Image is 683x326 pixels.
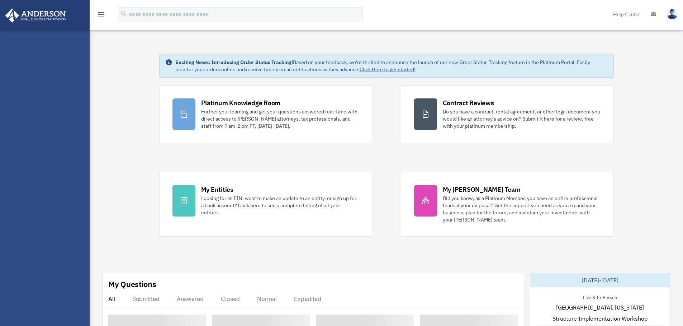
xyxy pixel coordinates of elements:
i: menu [97,10,105,19]
div: Looking for an EIN, want to make an update to an entity, or sign up for a bank account? Click her... [201,195,359,216]
div: My [PERSON_NAME] Team [443,185,521,194]
div: Live & In-Person [577,293,623,301]
div: Platinum Knowledge Room [201,98,281,107]
span: [GEOGRAPHIC_DATA], [US_STATE] [556,303,644,312]
span: Structure Implementation Workshop [552,314,648,323]
div: [DATE]-[DATE] [530,273,670,287]
div: Closed [221,295,240,302]
strong: Exciting News: Introducing Order Status Tracking! [175,59,293,65]
div: Do you have a contract, rental agreement, or other legal document you would like an attorney's ad... [443,108,601,130]
div: Answered [177,295,204,302]
div: My Questions [108,279,156,289]
div: Based on your feedback, we're thrilled to announce the launch of our new Order Status Tracking fe... [175,59,608,73]
div: Did you know, as a Platinum Member, you have an entire professional team at your disposal? Get th... [443,195,601,223]
i: search [120,10,128,18]
img: User Pic [667,9,678,19]
div: All [108,295,115,302]
div: Contract Reviews [443,98,494,107]
a: Click Here to get started! [360,66,416,73]
a: My [PERSON_NAME] Team Did you know, as a Platinum Member, you have an entire professional team at... [401,172,614,237]
div: Normal [257,295,277,302]
div: Further your learning and get your questions answered real-time with direct access to [PERSON_NAM... [201,108,359,130]
a: Contract Reviews Do you have a contract, rental agreement, or other legal document you would like... [401,85,614,143]
a: menu [97,13,105,19]
img: Anderson Advisors Platinum Portal [3,9,68,23]
a: My Entities Looking for an EIN, want to make an update to an entity, or sign up for a bank accoun... [159,172,372,237]
div: Submitted [132,295,160,302]
a: Platinum Knowledge Room Further your learning and get your questions answered real-time with dire... [159,85,372,143]
div: My Entities [201,185,233,194]
div: Expedited [294,295,321,302]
